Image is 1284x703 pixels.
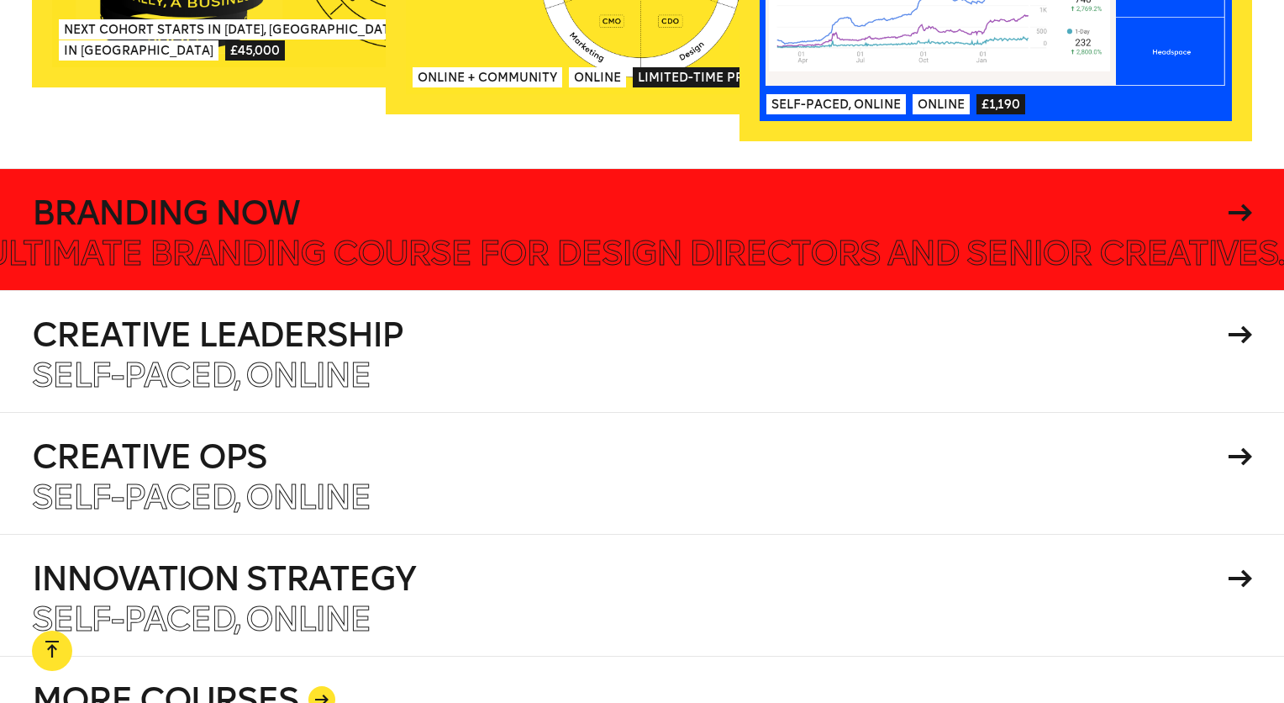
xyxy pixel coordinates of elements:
[766,94,906,114] span: Self-paced, Online
[59,40,218,61] span: In [GEOGRAPHIC_DATA]
[413,67,562,87] span: Online + Community
[913,94,970,114] span: Online
[225,40,285,61] span: £45,000
[633,67,816,87] span: Limited-time price: £2,100
[32,440,1223,473] h4: Creative Ops
[976,94,1025,114] span: £1,190
[32,599,371,639] span: Self-paced, Online
[32,196,1223,230] h4: Branding Now
[569,67,626,87] span: Online
[59,19,490,40] span: Next Cohort Starts in [DATE], [GEOGRAPHIC_DATA] & [US_STATE]
[32,477,371,517] span: Self-paced, Online
[32,355,371,395] span: Self-paced, Online
[32,318,1223,351] h4: Creative Leadership
[32,562,1223,595] h4: Innovation Strategy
